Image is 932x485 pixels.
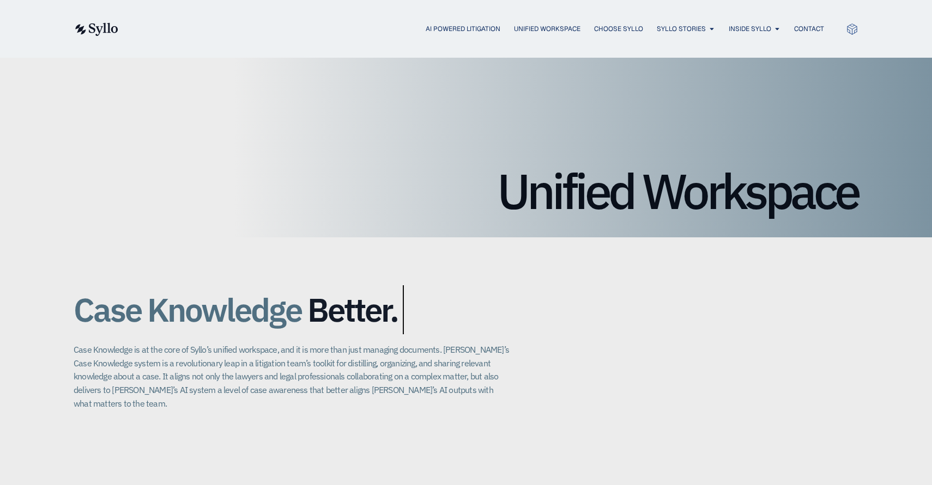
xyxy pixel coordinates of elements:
span: Better. [307,292,398,328]
a: Choose Syllo [594,24,643,34]
a: Inside Syllo [729,24,771,34]
p: Case Knowledge is at the core of Syllo’s unified workspace, and it is more than just managing doc... [74,343,510,410]
nav: Menu [140,24,824,34]
span: Case Knowledge [74,285,301,334]
h1: Unified Workspace [74,167,858,216]
a: Syllo Stories [657,24,706,34]
a: Contact [794,24,824,34]
img: syllo [74,23,118,36]
div: Menu Toggle [140,24,824,34]
a: Unified Workspace [514,24,580,34]
a: AI Powered Litigation [426,24,500,34]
